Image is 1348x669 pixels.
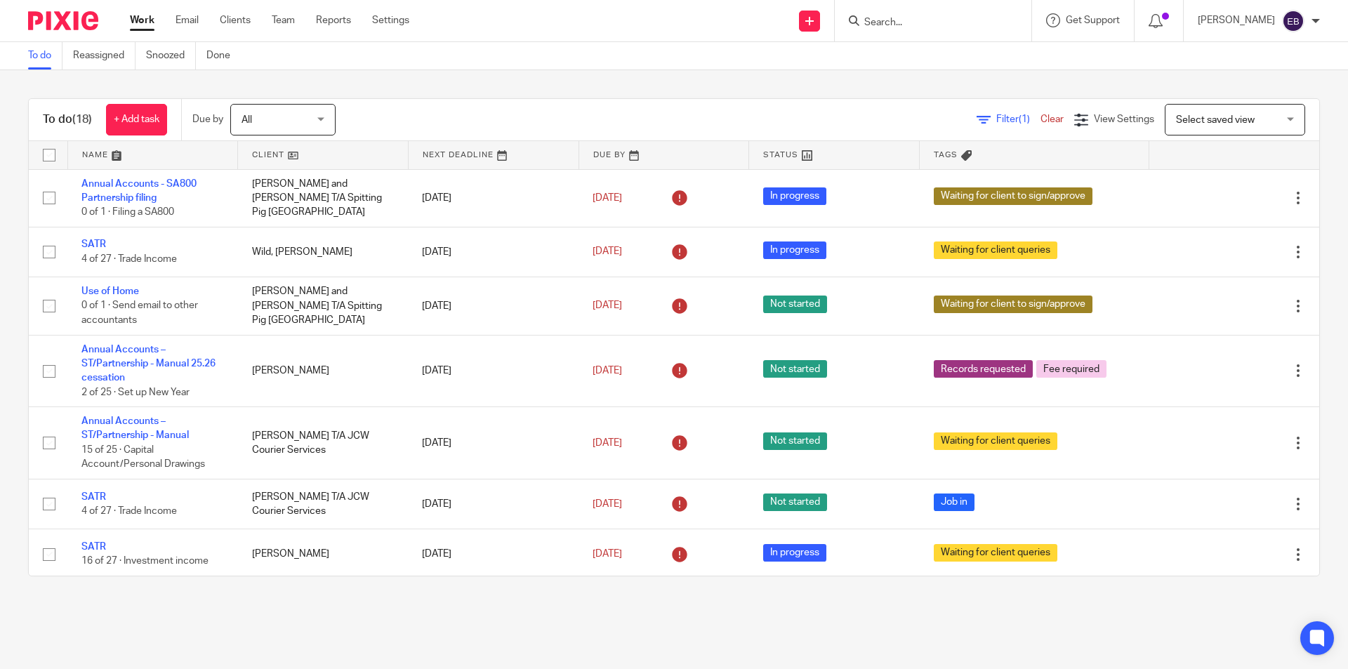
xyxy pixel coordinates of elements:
td: [PERSON_NAME] T/A JCW Courier Services [238,479,409,529]
td: [PERSON_NAME] [238,335,409,407]
a: To do [28,42,62,69]
span: Records requested [934,360,1033,378]
span: [DATE] [593,193,622,203]
span: [DATE] [593,366,622,376]
a: Email [176,13,199,27]
span: 0 of 1 · Send email to other accountants [81,301,198,326]
span: In progress [763,187,826,205]
a: SATR [81,542,106,552]
span: Waiting for client to sign/approve [934,187,1092,205]
span: [DATE] [593,247,622,257]
td: [PERSON_NAME] [238,529,409,579]
span: 16 of 27 · Investment income [81,557,209,567]
input: Search [863,17,989,29]
span: Select saved view [1176,115,1255,125]
td: [DATE] [408,277,579,335]
h1: To do [43,112,92,127]
span: 15 of 25 · Capital Account/Personal Drawings [81,445,205,470]
a: Settings [372,13,409,27]
p: [PERSON_NAME] [1198,13,1275,27]
span: Fee required [1036,360,1106,378]
td: [PERSON_NAME] and [PERSON_NAME] T/A Spitting Pig [GEOGRAPHIC_DATA] [238,277,409,335]
a: Work [130,13,154,27]
a: SATR [81,492,106,502]
span: Not started [763,432,827,450]
img: Pixie [28,11,98,30]
span: Not started [763,360,827,378]
a: Annual Accounts - SA800 Partnership filing [81,179,197,203]
span: Not started [763,296,827,313]
span: All [242,115,252,125]
span: [DATE] [593,438,622,448]
a: SATR [81,239,106,249]
a: + Add task [106,104,167,135]
span: In progress [763,241,826,259]
td: [PERSON_NAME] and [PERSON_NAME] T/A Spitting Pig [GEOGRAPHIC_DATA] [238,169,409,227]
a: Clear [1040,114,1064,124]
td: [PERSON_NAME] T/A JCW Courier Services [238,407,409,479]
td: [DATE] [408,227,579,277]
img: svg%3E [1282,10,1304,32]
span: [DATE] [593,301,622,311]
a: Done [206,42,241,69]
span: 0 of 1 · Filing a SA800 [81,207,174,217]
a: Snoozed [146,42,196,69]
td: [DATE] [408,169,579,227]
td: [DATE] [408,335,579,407]
td: [DATE] [408,529,579,579]
span: Get Support [1066,15,1120,25]
span: Tags [934,151,958,159]
a: Annual Accounts – ST/Partnership - Manual [81,416,189,440]
span: In progress [763,544,826,562]
span: [DATE] [593,499,622,509]
span: (18) [72,114,92,125]
span: (1) [1019,114,1030,124]
a: Annual Accounts – ST/Partnership - Manual 25.26 cessation [81,345,216,383]
span: 4 of 27 · Trade Income [81,254,177,264]
span: View Settings [1094,114,1154,124]
span: Waiting for client to sign/approve [934,296,1092,313]
span: Waiting for client queries [934,544,1057,562]
p: Due by [192,112,223,126]
a: Reports [316,13,351,27]
a: Reassigned [73,42,136,69]
span: 2 of 25 · Set up New Year [81,388,190,397]
a: Use of Home [81,286,139,296]
span: 4 of 27 · Trade Income [81,506,177,516]
span: [DATE] [593,549,622,559]
td: [DATE] [408,407,579,479]
span: Job in [934,494,974,511]
td: Wild, [PERSON_NAME] [238,227,409,277]
span: Waiting for client queries [934,432,1057,450]
span: Filter [996,114,1040,124]
td: [DATE] [408,479,579,529]
a: Team [272,13,295,27]
a: Clients [220,13,251,27]
span: Not started [763,494,827,511]
span: Waiting for client queries [934,241,1057,259]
